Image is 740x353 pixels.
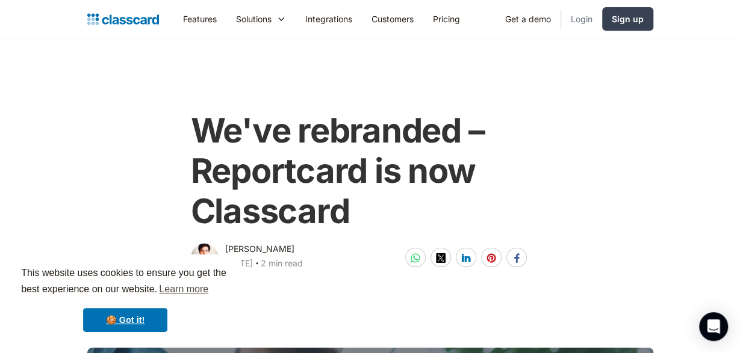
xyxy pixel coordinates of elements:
[423,5,470,32] a: Pricing
[699,312,728,341] div: Open Intercom Messenger
[236,13,272,25] div: Solutions
[10,254,241,343] div: cookieconsent
[157,280,210,298] a: learn more about cookies
[173,5,226,32] a: Features
[87,11,159,28] a: home
[261,256,303,271] div: 2 min read
[191,111,550,232] h1: We've rebranded – Reportcard is now Classcard
[21,266,229,298] span: This website uses cookies to ensure you get the best experience on our website.
[83,308,167,332] a: dismiss cookie message
[411,253,420,263] img: whatsapp-white sharing button
[512,253,521,263] img: facebook-white sharing button
[296,5,362,32] a: Integrations
[436,253,446,263] img: twitter-white sharing button
[461,253,471,263] img: linkedin-white sharing button
[561,5,602,32] a: Login
[612,13,644,25] div: Sign up
[226,5,296,32] div: Solutions
[487,253,496,263] img: pinterest-white sharing button
[225,242,294,256] div: [PERSON_NAME]
[253,256,261,273] div: ‧
[362,5,423,32] a: Customers
[496,5,561,32] a: Get a demo
[602,7,653,31] a: Sign up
